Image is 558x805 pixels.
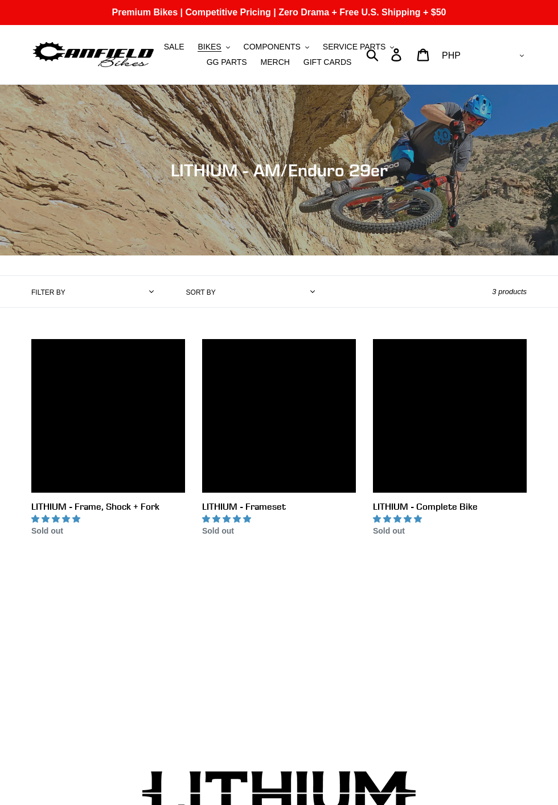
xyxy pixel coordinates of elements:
[31,39,155,70] img: Canfield Bikes
[31,287,65,298] label: Filter by
[207,57,247,67] span: GG PARTS
[492,287,527,296] span: 3 products
[317,39,400,55] button: SERVICE PARTS
[171,160,388,180] span: LITHIUM - AM/Enduro 29er
[261,57,290,67] span: MERCH
[303,57,352,67] span: GIFT CARDS
[158,39,190,55] a: SALE
[201,55,253,70] a: GG PARTS
[31,557,350,736] iframe: YouTube video player
[164,42,184,52] span: SALE
[186,287,216,298] label: Sort by
[192,39,235,55] button: BIKES
[238,39,315,55] button: COMPONENTS
[198,42,221,52] span: BIKES
[244,42,301,52] span: COMPONENTS
[298,55,358,70] a: GIFT CARDS
[255,55,296,70] a: MERCH
[323,42,385,52] span: SERVICE PARTS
